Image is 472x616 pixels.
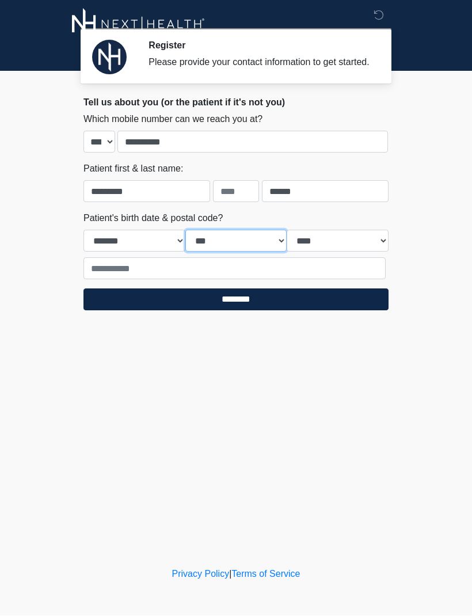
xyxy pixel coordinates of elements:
[72,9,205,40] img: Next-Health Logo
[92,40,127,75] img: Agent Avatar
[83,113,262,127] label: Which mobile number can we reach you at?
[149,56,371,70] div: Please provide your contact information to get started.
[231,569,300,579] a: Terms of Service
[172,569,230,579] a: Privacy Policy
[83,97,389,108] h2: Tell us about you (or the patient if it's not you)
[83,212,223,226] label: Patient's birth date & postal code?
[83,162,183,176] label: Patient first & last name:
[229,569,231,579] a: |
